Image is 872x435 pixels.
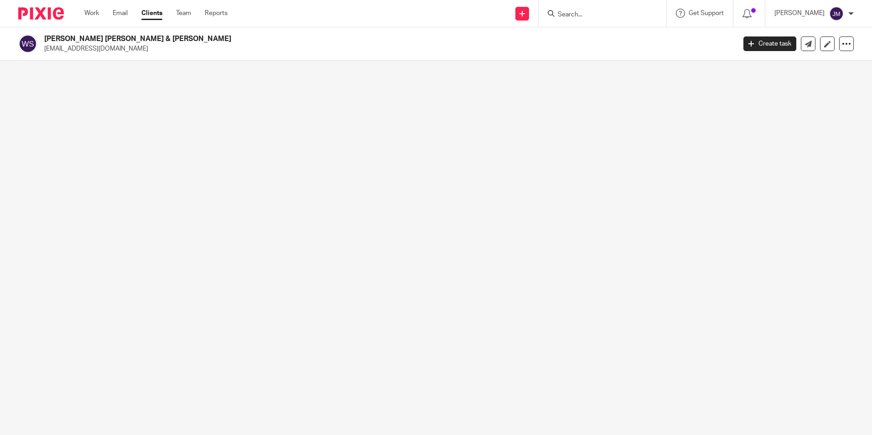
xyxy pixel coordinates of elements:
a: Create task [743,36,796,51]
input: Search [557,11,639,19]
span: Get Support [689,10,724,16]
a: Email [113,9,128,18]
a: Work [84,9,99,18]
p: [EMAIL_ADDRESS][DOMAIN_NAME] [44,44,730,53]
a: Clients [141,9,162,18]
p: [PERSON_NAME] [774,9,825,18]
h2: [PERSON_NAME] [PERSON_NAME] & [PERSON_NAME] [44,34,592,44]
img: svg%3E [829,6,844,21]
a: Team [176,9,191,18]
img: Pixie [18,7,64,20]
a: Reports [205,9,228,18]
img: svg%3E [18,34,37,53]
